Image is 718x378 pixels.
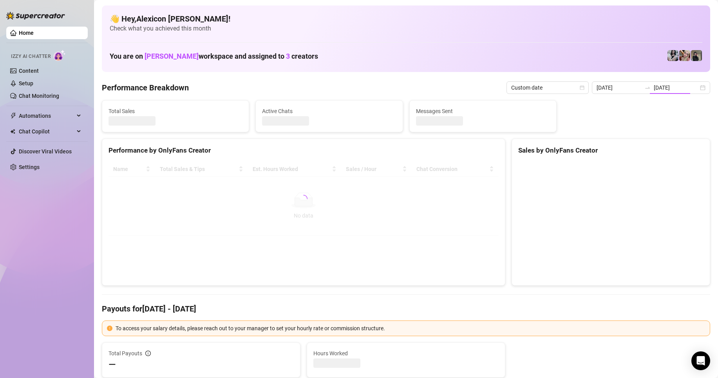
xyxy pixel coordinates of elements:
span: Messages Sent [416,107,550,115]
span: Total Sales [109,107,242,115]
div: Open Intercom Messenger [691,351,710,370]
span: Chat Copilot [19,125,74,138]
a: Content [19,68,39,74]
a: Chat Monitoring [19,93,59,99]
span: Izzy AI Chatter [11,53,51,60]
span: Active Chats [262,107,396,115]
h4: Payouts for [DATE] - [DATE] [102,303,710,314]
a: Home [19,30,34,36]
div: To access your salary details, please reach out to your manager to set your hourly rate or commis... [116,324,705,333]
span: 3 [286,52,290,60]
span: Check what you achieved this month [110,24,702,33]
h1: You are on workspace and assigned to creators [110,52,318,61]
span: exclamation-circle [107,326,112,331]
span: Hours Worked [313,349,499,358]
span: info-circle [145,351,151,356]
span: swap-right [644,85,651,91]
span: — [109,358,116,371]
span: to [644,85,651,91]
img: Sadie [667,50,678,61]
span: Automations [19,110,74,122]
span: Custom date [511,82,584,94]
a: Discover Viral Videos [19,148,72,155]
img: Chat Copilot [10,129,15,134]
h4: Performance Breakdown [102,82,189,93]
h4: 👋 Hey, Alexicon [PERSON_NAME] ! [110,13,702,24]
div: Sales by OnlyFans Creator [518,145,704,156]
img: Anna [691,50,702,61]
div: Performance by OnlyFans Creator [109,145,499,156]
span: thunderbolt [10,113,16,119]
span: calendar [580,85,584,90]
img: logo-BBDzfeDw.svg [6,12,65,20]
img: AI Chatter [54,50,66,61]
span: loading [300,195,307,203]
a: Settings [19,164,40,170]
span: Total Payouts [109,349,142,358]
span: [PERSON_NAME] [145,52,199,60]
input: Start date [597,83,641,92]
input: End date [654,83,698,92]
img: Anna [679,50,690,61]
a: Setup [19,80,33,86]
